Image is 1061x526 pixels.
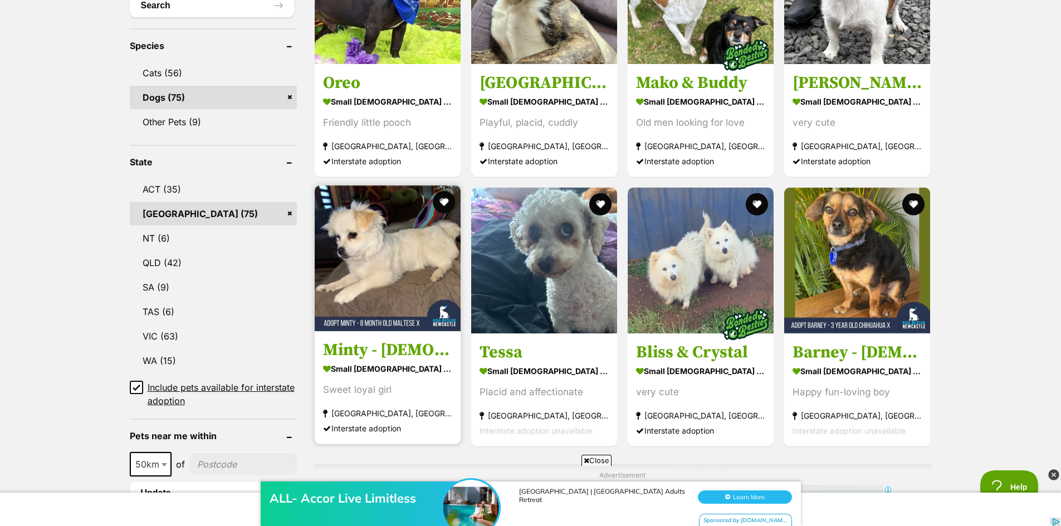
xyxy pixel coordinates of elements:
img: Minty - 8 Month Old Maltese X - Maltese x Shih Tzu x Pomeranian Dog [315,185,461,331]
h3: Tessa [480,342,609,363]
img: Tessa - Bichon Frise Dog [471,188,617,333]
span: of [176,458,185,471]
span: Interstate adoption unavailable [793,426,906,435]
strong: small [DEMOGRAPHIC_DATA] Dog [636,94,765,110]
h3: Mako & Buddy [636,72,765,94]
strong: small [DEMOGRAPHIC_DATA] Dog [793,363,922,379]
h3: Barney - [DEMOGRAPHIC_DATA] Chihuahua X Terrier [793,342,922,363]
strong: small [DEMOGRAPHIC_DATA] Dog [793,94,922,110]
button: favourite [746,193,768,215]
strong: [GEOGRAPHIC_DATA], [GEOGRAPHIC_DATA] [323,139,452,154]
strong: [GEOGRAPHIC_DATA], [GEOGRAPHIC_DATA] [480,408,609,423]
div: Sponsored by [DOMAIN_NAME][URL] [699,55,792,68]
img: Barney - 3 Year Old Chihuahua X Terrier - Chihuahua (Long Coat) Dog [784,188,930,333]
strong: small [DEMOGRAPHIC_DATA] Dog [636,363,765,379]
a: WA (15) [130,349,297,372]
button: Learn More [698,31,792,45]
button: favourite [589,193,612,215]
div: Playful, placid, cuddly [480,115,609,130]
div: Old men looking for love [636,115,765,130]
a: Include pets available for interstate adoption [130,381,297,407]
a: Oreo small [DEMOGRAPHIC_DATA] Dog Friendly little pooch [GEOGRAPHIC_DATA], [GEOGRAPHIC_DATA] Inte... [315,64,461,177]
a: SA (9) [130,276,297,299]
div: Interstate adoption [636,423,765,438]
a: VIC (63) [130,325,297,348]
a: Dogs (75) [130,86,297,109]
strong: small [DEMOGRAPHIC_DATA] Dog [323,94,452,110]
img: bonded besties [718,27,774,83]
div: very cute [636,385,765,400]
h3: Bliss & Crystal [636,342,765,363]
a: ACT (35) [130,178,297,201]
a: [GEOGRAPHIC_DATA] (75) [130,202,297,225]
div: Friendly little pooch [323,115,452,130]
div: very cute [793,115,922,130]
a: QLD (42) [130,251,297,274]
button: favourite [903,193,925,215]
img: ALL- Accor Live Limitless [443,21,499,76]
span: 50km [130,452,172,476]
strong: small [DEMOGRAPHIC_DATA] Dog [323,361,452,377]
div: Interstate adoption [480,154,609,169]
span: Include pets available for interstate adoption [148,381,297,407]
div: Interstate adoption [636,154,765,169]
strong: small [DEMOGRAPHIC_DATA] Dog [480,94,609,110]
a: [PERSON_NAME] small [DEMOGRAPHIC_DATA] Dog very cute [GEOGRAPHIC_DATA], [GEOGRAPHIC_DATA] Interst... [784,64,930,177]
strong: [GEOGRAPHIC_DATA], [GEOGRAPHIC_DATA] [323,406,452,421]
header: Species [130,41,297,51]
span: 50km [131,456,170,472]
h3: Oreo [323,72,452,94]
div: Happy fun-loving boy [793,385,922,400]
strong: [GEOGRAPHIC_DATA], [GEOGRAPHIC_DATA] [793,139,922,154]
div: ALL- Accor Live Limitless [270,31,448,47]
input: postcode [189,454,297,475]
strong: small [DEMOGRAPHIC_DATA] Dog [480,363,609,379]
div: Interstate adoption [793,154,922,169]
h3: Minty - [DEMOGRAPHIC_DATA] Maltese X [323,340,452,361]
div: [GEOGRAPHIC_DATA] | [GEOGRAPHIC_DATA] Adults Retreat [519,28,686,45]
strong: [GEOGRAPHIC_DATA], [GEOGRAPHIC_DATA] [480,139,609,154]
img: bonded besties [718,297,774,352]
a: Bliss & Crystal small [DEMOGRAPHIC_DATA] Dog very cute [GEOGRAPHIC_DATA], [GEOGRAPHIC_DATA] Inter... [628,333,774,446]
div: Interstate adoption [323,421,452,436]
strong: [GEOGRAPHIC_DATA], [GEOGRAPHIC_DATA] [636,139,765,154]
a: Minty - [DEMOGRAPHIC_DATA] Maltese X small [DEMOGRAPHIC_DATA] Dog Sweet loyal girl [GEOGRAPHIC_DA... [315,331,461,444]
img: Bliss & Crystal - Japanese Spitz Dog [628,188,774,333]
a: TAS (6) [130,300,297,323]
div: Sweet loyal girl [323,382,452,397]
a: Tessa small [DEMOGRAPHIC_DATA] Dog Placid and affectionate [GEOGRAPHIC_DATA], [GEOGRAPHIC_DATA] I... [471,333,617,446]
strong: [GEOGRAPHIC_DATA], [GEOGRAPHIC_DATA] [793,408,922,423]
a: Barney - [DEMOGRAPHIC_DATA] Chihuahua X Terrier small [DEMOGRAPHIC_DATA] Dog Happy fun-loving boy... [784,333,930,446]
div: Placid and affectionate [480,385,609,400]
h3: [GEOGRAPHIC_DATA] [480,72,609,94]
h3: [PERSON_NAME] [793,72,922,94]
button: favourite [433,191,455,213]
a: Cats (56) [130,61,297,85]
header: State [130,157,297,167]
span: Interstate adoption unavailable [480,426,593,435]
span: Close [581,455,612,466]
div: Interstate adoption [323,154,452,169]
a: Mako & Buddy small [DEMOGRAPHIC_DATA] Dog Old men looking for love [GEOGRAPHIC_DATA], [GEOGRAPHIC... [628,64,774,177]
a: Other Pets (9) [130,110,297,134]
header: Pets near me within [130,431,297,441]
img: close_grey_3x.png [1048,469,1059,480]
strong: [GEOGRAPHIC_DATA], [GEOGRAPHIC_DATA] [636,408,765,423]
a: NT (6) [130,227,297,250]
a: [GEOGRAPHIC_DATA] small [DEMOGRAPHIC_DATA] Dog Playful, placid, cuddly [GEOGRAPHIC_DATA], [GEOGRA... [471,64,617,177]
